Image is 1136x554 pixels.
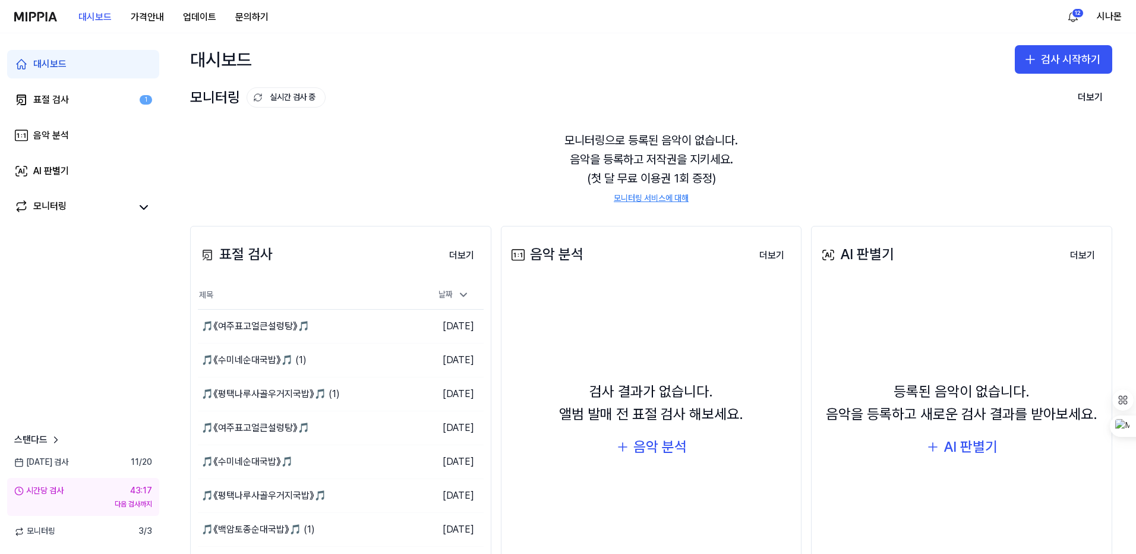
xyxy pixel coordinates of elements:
[434,285,474,304] div: 날짜
[633,436,687,458] div: 음악 분석
[826,380,1097,426] div: 등록된 음악이 없습니다. 음악을 등록하고 새로운 검사 결과를 받아보세요.
[247,87,326,108] button: 실시간 검사 중
[33,57,67,71] div: 대시보드
[412,479,484,513] td: [DATE]
[7,121,159,150] a: 음악 분석
[14,457,68,468] span: [DATE] 검사
[33,93,69,107] div: 표절 검사
[412,344,484,377] td: [DATE]
[614,193,689,204] a: 모니터링 서비스에 대해
[1097,10,1122,24] button: 시나몬
[616,436,687,458] button: 음악 분석
[440,244,484,267] button: 더보기
[750,244,794,267] button: 더보기
[201,455,293,469] div: 🎵《수미네순대국밥》🎵
[14,485,64,497] div: 시간당 검사
[33,199,67,216] div: 모니터링
[1066,10,1080,24] img: 알림
[33,128,69,143] div: 음악 분석
[173,5,226,29] button: 업데이트
[131,457,152,468] span: 11 / 20
[440,243,484,267] a: 더보기
[509,243,583,266] div: 음악 분석
[198,243,273,266] div: 표절 검사
[1061,244,1105,267] button: 더보기
[1072,8,1084,18] div: 12
[14,499,152,509] div: 다음 검사까지
[412,310,484,344] td: [DATE]
[14,433,48,447] span: 스탠다드
[198,281,412,310] th: 제목
[819,243,894,266] div: AI 판별기
[173,1,226,33] a: 업데이트
[33,164,69,178] div: AI 판별기
[7,50,159,78] a: 대시보드
[1015,45,1112,74] button: 검사 시작하기
[7,86,159,114] a: 표절 검사1
[201,319,310,333] div: 🎵《여주표고얼큰설렁탕》🎵
[412,411,484,445] td: [DATE]
[412,445,484,479] td: [DATE]
[190,45,252,74] div: 대시보드
[943,436,998,458] div: AI 판별기
[130,485,152,497] div: 43:17
[750,243,794,267] a: 더보기
[14,199,131,216] a: 모니터링
[140,95,152,105] div: 1
[14,12,57,21] img: logo
[412,513,484,547] td: [DATE]
[201,387,340,401] div: 🎵《평택나루사골우거지국밥》🎵 (1)
[201,421,310,435] div: 🎵《여주표고얼큰설렁탕》🎵
[201,522,315,537] div: 🎵《백암토종순대국밥》🎵 (1)
[1068,86,1112,109] button: 더보기
[1061,243,1105,267] a: 더보기
[14,433,62,447] a: 스탠다드
[1064,7,1083,26] button: 알림12
[559,380,743,426] div: 검사 결과가 없습니다. 앨범 발매 전 표절 검사 해보세요.
[121,5,173,29] button: 가격안내
[138,525,152,537] span: 3 / 3
[412,377,484,411] td: [DATE]
[190,117,1112,219] div: 모니터링으로 등록된 음악이 없습니다. 음악을 등록하고 저작권을 지키세요. (첫 달 무료 이용권 1회 증정)
[7,157,159,185] a: AI 판별기
[69,5,121,29] button: 대시보드
[226,5,278,29] button: 문의하기
[201,353,307,367] div: 🎵《수미네순대국밥》🎵 (1)
[926,436,998,458] button: AI 판별기
[14,525,55,537] span: 모니터링
[201,489,326,503] div: 🎵《평택나루사골우거지국밥》🎵
[190,86,326,109] div: 모니터링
